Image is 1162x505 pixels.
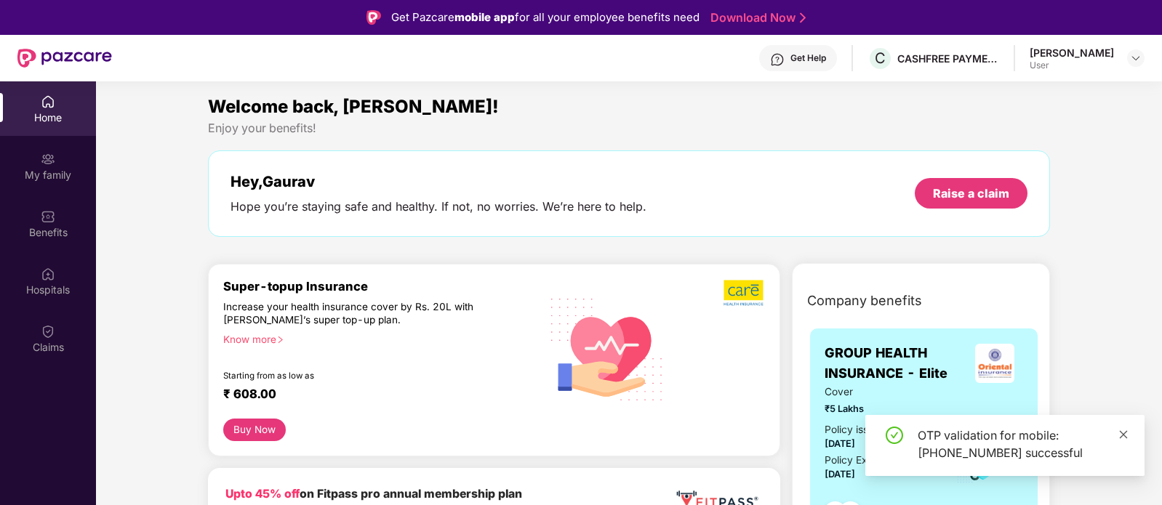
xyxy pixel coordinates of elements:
img: Stroke [800,10,806,25]
img: svg+xml;base64,PHN2ZyB4bWxucz0iaHR0cDovL3d3dy53My5vcmcvMjAwMC9zdmciIHhtbG5zOnhsaW5rPSJodHRwOi8vd3... [540,280,675,417]
span: GROUP HEALTH INSURANCE - Elite [825,343,966,384]
img: b5dec4f62d2307b9de63beb79f102df3.png [724,279,765,307]
span: Welcome back, [PERSON_NAME]! [208,96,499,117]
img: svg+xml;base64,PHN2ZyBpZD0iSG9tZSIgeG1sbnM9Imh0dHA6Ly93d3cudzMub3JnLzIwMDAvc3ZnIiB3aWR0aD0iMjAiIG... [41,94,55,109]
div: Get Pazcare for all your employee benefits need [391,9,700,26]
div: CASHFREE PAYMENTS INDIA PVT. LTD. [897,52,999,65]
span: [DATE] [825,469,855,480]
strong: mobile app [454,10,515,24]
b: Upto 45% off [225,487,300,501]
img: svg+xml;base64,PHN2ZyBpZD0iSGVscC0zMngzMiIgeG1sbnM9Imh0dHA6Ly93d3cudzMub3JnLzIwMDAvc3ZnIiB3aWR0aD... [770,52,785,67]
div: Raise a claim [933,185,1009,201]
span: right [276,336,284,344]
div: Super-topup Insurance [223,279,539,294]
div: Policy Expiry [825,453,885,469]
img: svg+xml;base64,PHN2ZyBpZD0iQ2xhaW0iIHhtbG5zPSJodHRwOi8vd3d3LnczLm9yZy8yMDAwL3N2ZyIgd2lkdGg9IjIwIi... [41,324,55,339]
span: Cover [825,384,936,400]
span: [DATE] [825,438,855,449]
img: Logo [366,10,381,25]
img: svg+xml;base64,PHN2ZyB3aWR0aD0iMjAiIGhlaWdodD0iMjAiIHZpZXdCb3g9IjAgMCAyMCAyMCIgZmlsbD0ibm9uZSIgeG... [41,152,55,166]
span: Company benefits [807,291,922,311]
span: C [875,49,886,67]
button: Buy Now [223,419,285,441]
div: User [1030,60,1114,71]
img: svg+xml;base64,PHN2ZyBpZD0iSG9zcGl0YWxzIiB4bWxucz0iaHR0cDovL3d3dy53My5vcmcvMjAwMC9zdmciIHdpZHRoPS... [41,267,55,281]
div: OTP validation for mobile: [PHONE_NUMBER] successful [918,427,1127,461]
b: on Fitpass pro annual membership plan [225,487,522,501]
a: Download Now [710,10,801,25]
div: [PERSON_NAME] [1030,46,1114,60]
img: insurerLogo [975,344,1014,383]
div: Enjoy your benefits! [208,121,1049,136]
div: Know more [223,333,530,343]
img: svg+xml;base64,PHN2ZyBpZD0iQmVuZWZpdHMiIHhtbG5zPSJodHRwOi8vd3d3LnczLm9yZy8yMDAwL3N2ZyIgd2lkdGg9Ij... [41,209,55,224]
div: Hey, Gaurav [231,173,646,190]
div: Starting from as low as [223,371,477,381]
span: ₹5 Lakhs [825,402,936,416]
div: ₹ 608.00 [223,387,524,404]
div: Get Help [790,52,826,64]
span: check-circle [886,427,903,444]
div: Increase your health insurance cover by Rs. 20L with [PERSON_NAME]’s super top-up plan. [223,300,476,326]
img: svg+xml;base64,PHN2ZyBpZD0iRHJvcGRvd24tMzJ4MzIiIHhtbG5zPSJodHRwOi8vd3d3LnczLm9yZy8yMDAwL3N2ZyIgd2... [1130,52,1142,64]
div: Policy issued [825,422,886,438]
img: New Pazcare Logo [17,49,112,68]
span: close [1118,429,1129,440]
div: Hope you’re staying safe and healthy. If not, no worries. We’re here to help. [231,199,646,214]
